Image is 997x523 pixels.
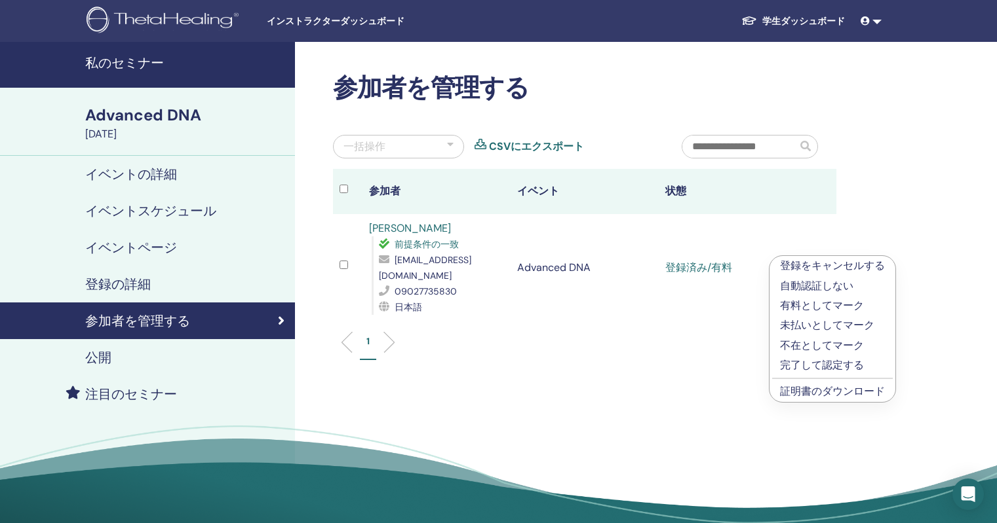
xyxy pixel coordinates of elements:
h4: 登録の詳細 [85,276,151,292]
th: 参加者 [362,169,511,214]
a: [PERSON_NAME] [369,221,451,235]
a: CSVにエクスポート [489,139,584,154]
td: Advanced DNA [511,214,659,321]
span: 前提条件の一致 [395,238,459,250]
h4: イベントスケジュール [85,203,216,219]
h4: 公開 [85,350,111,365]
a: 証明書のダウンロード [780,384,885,398]
p: 登録をキャンセルする [780,258,885,274]
img: logo.png [87,7,243,36]
h4: 私のセミナー [85,55,287,71]
div: [DATE] [85,126,287,142]
span: 09027735830 [395,285,457,297]
div: 一括操作 [343,139,385,154]
span: [EMAIL_ADDRESS][DOMAIN_NAME] [379,254,471,281]
h4: 注目のセミナー [85,386,177,402]
h2: 参加者を管理する [333,73,836,103]
h4: イベントの詳細 [85,166,177,182]
h4: 参加者を管理する [85,313,190,329]
p: 不在としてマーク [780,338,885,353]
th: 状態 [659,169,807,214]
h4: イベントページ [85,240,177,255]
a: Advanced DNA[DATE] [77,104,295,142]
span: 日本語 [395,301,422,313]
p: 完了して認定する [780,357,885,373]
p: 1 [366,334,370,348]
p: 自動認証しない [780,278,885,294]
img: graduation-cap-white.svg [741,15,757,26]
p: 未払いとしてマーク [780,317,885,333]
th: イベント [511,169,659,214]
a: 学生ダッシュボード [731,9,855,33]
span: インストラクターダッシュボード [267,14,463,28]
p: 有料としてマーク [780,298,885,314]
div: Open Intercom Messenger [952,478,984,510]
div: Advanced DNA [85,104,287,126]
